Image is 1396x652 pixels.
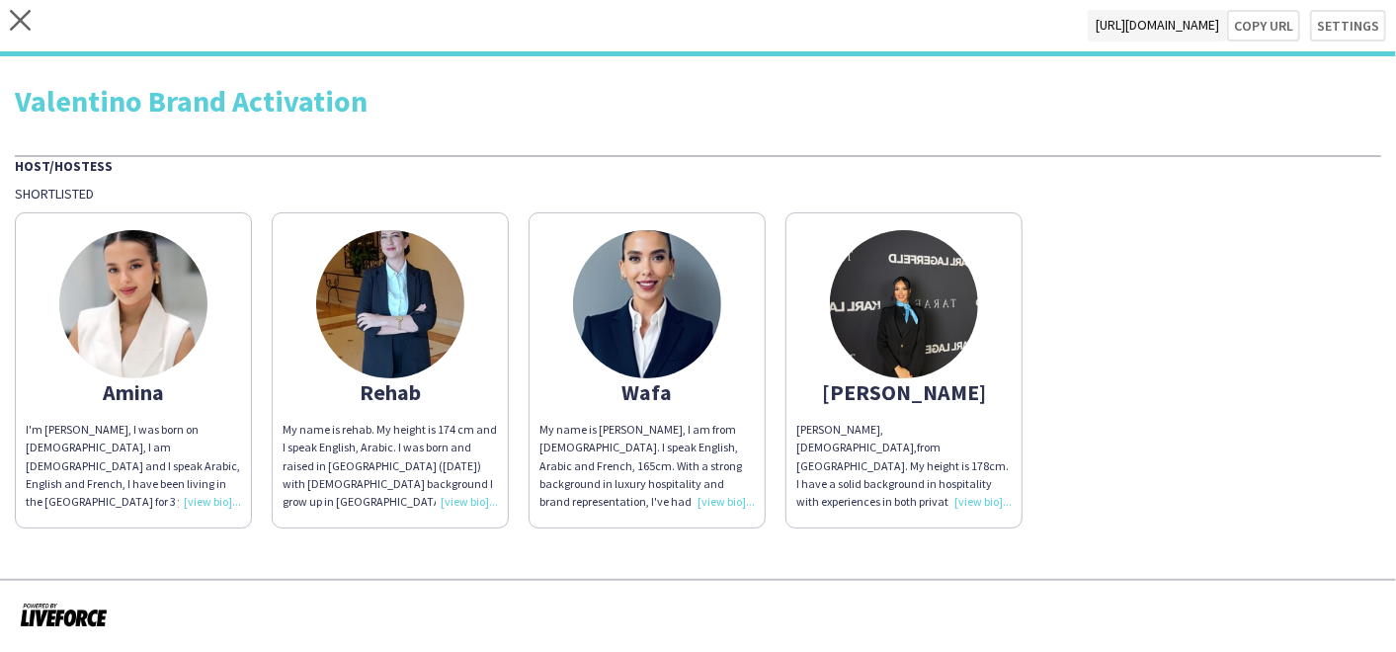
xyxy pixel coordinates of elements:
div: I'm [PERSON_NAME], I was born on [DEMOGRAPHIC_DATA], I am [DEMOGRAPHIC_DATA] and I speak Arabic, ... [26,421,241,511]
div: Rehab [283,383,498,401]
div: Wafa [539,383,755,401]
div: [PERSON_NAME] [796,383,1012,401]
div: Valentino Brand Activation [15,86,1381,116]
div: My name is rehab. My height is 174 cm and I speak English, Arabic. I was born and raised in [GEOG... [283,421,498,511]
div: Shortlisted [15,185,1381,203]
img: Powered by Liveforce [20,601,108,628]
div: [PERSON_NAME],[DEMOGRAPHIC_DATA],from [GEOGRAPHIC_DATA]. My height is 178cm. I have a solid backg... [796,421,1012,511]
span: [URL][DOMAIN_NAME] [1088,10,1227,41]
div: My name is [PERSON_NAME], I am from [DEMOGRAPHIC_DATA]. I speak English, Arabic and French, 165cm... [539,421,755,511]
button: Settings [1310,10,1386,41]
img: thumb-673089e2c10a6.png [59,230,207,378]
img: thumb-67f9576fc59b4.jpeg [573,230,721,378]
div: Host/Hostess [15,155,1381,175]
img: thumb-65266f2d8c9b7.jpg [316,230,464,378]
button: Copy url [1227,10,1300,41]
img: thumb-664e3d384cc84.jpeg [830,230,978,378]
div: Amina [26,383,241,401]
